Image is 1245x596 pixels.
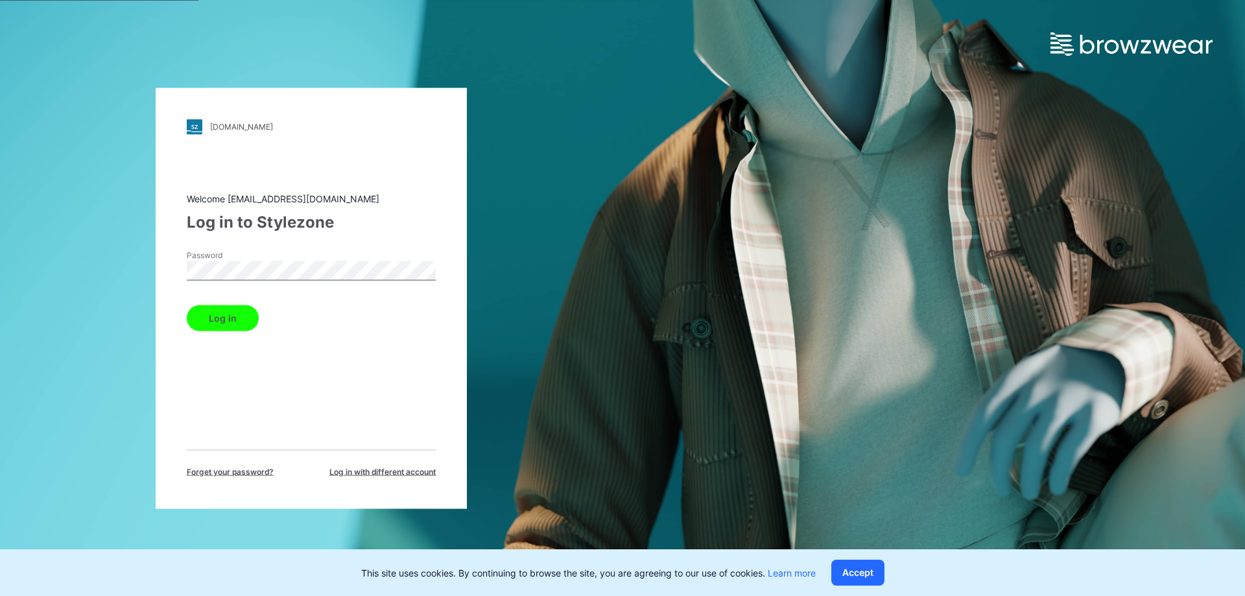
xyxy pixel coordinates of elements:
button: Log in [187,305,259,331]
p: This site uses cookies. By continuing to browse the site, you are agreeing to our use of cookies. [361,566,816,580]
span: Forget your password? [187,466,274,477]
img: stylezone-logo.562084cfcfab977791bfbf7441f1a819.svg [187,119,202,134]
div: Welcome [EMAIL_ADDRESS][DOMAIN_NAME] [187,191,436,205]
div: [DOMAIN_NAME] [210,122,273,132]
a: [DOMAIN_NAME] [187,119,436,134]
a: Learn more [768,567,816,578]
label: Password [187,249,278,261]
img: browzwear-logo.e42bd6dac1945053ebaf764b6aa21510.svg [1050,32,1213,56]
div: Log in to Stylezone [187,210,436,233]
span: Log in with different account [329,466,436,477]
button: Accept [831,560,884,586]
